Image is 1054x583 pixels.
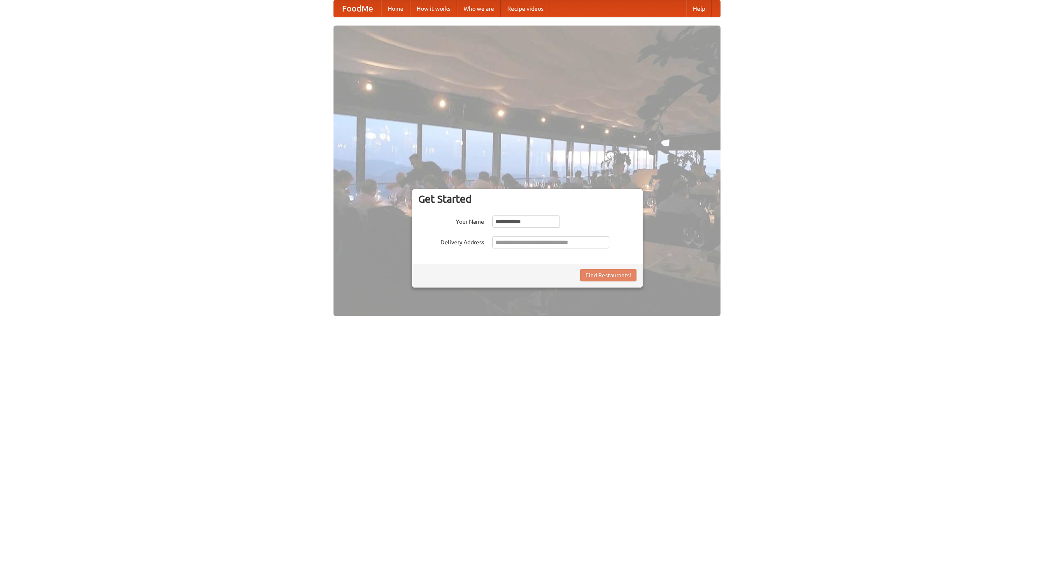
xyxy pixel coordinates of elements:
h3: Get Started [418,193,637,205]
label: Your Name [418,215,484,226]
label: Delivery Address [418,236,484,246]
a: Recipe videos [501,0,550,17]
a: How it works [410,0,457,17]
a: FoodMe [334,0,381,17]
a: Who we are [457,0,501,17]
a: Help [686,0,712,17]
a: Home [381,0,410,17]
button: Find Restaurants! [580,269,637,281]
